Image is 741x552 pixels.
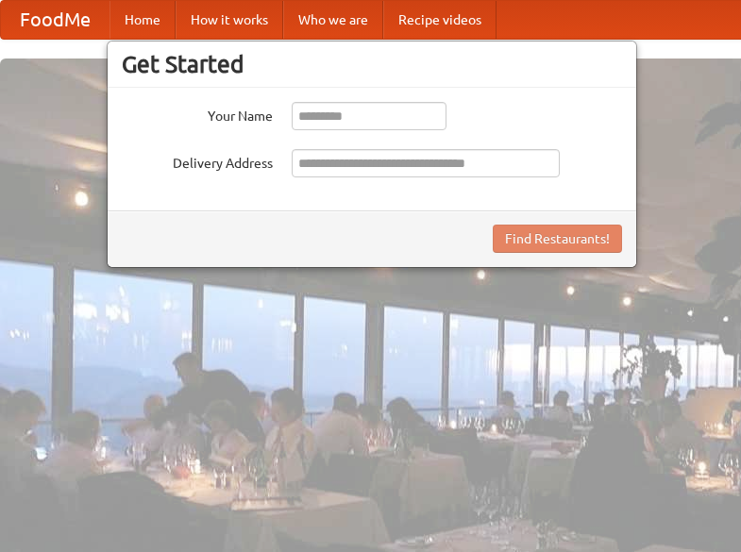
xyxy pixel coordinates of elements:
[176,1,283,39] a: How it works
[109,1,176,39] a: Home
[122,50,622,78] h3: Get Started
[122,102,273,125] label: Your Name
[1,1,109,39] a: FoodMe
[283,1,383,39] a: Who we are
[383,1,497,39] a: Recipe videos
[493,225,622,253] button: Find Restaurants!
[122,149,273,173] label: Delivery Address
